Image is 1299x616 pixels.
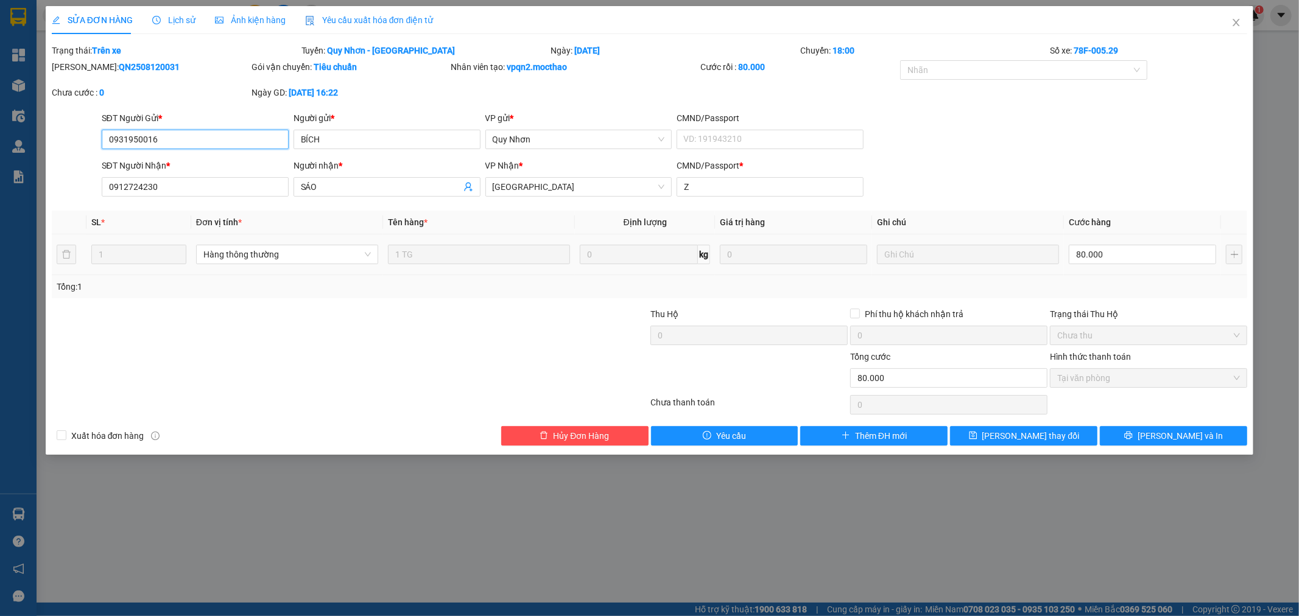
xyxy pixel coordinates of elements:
[1124,431,1133,441] span: printer
[651,426,798,446] button: exclamation-circleYêu cầu
[294,111,481,125] div: Người gửi
[800,426,948,446] button: plusThêm ĐH mới
[451,60,699,74] div: Nhân viên tạo:
[215,15,286,25] span: Ảnh kiện hàng
[289,88,338,97] b: [DATE] 16:22
[493,130,665,149] span: Quy Nhơn
[1057,369,1240,387] span: Tại văn phòng
[624,217,667,227] span: Định lượng
[305,16,315,26] img: icon
[294,159,481,172] div: Người nhận
[52,60,249,74] div: [PERSON_NAME]:
[950,426,1097,446] button: save[PERSON_NAME] thay đổi
[1050,307,1247,321] div: Trạng thái Thu Hộ
[152,15,195,25] span: Lịch sử
[91,217,101,227] span: SL
[833,46,854,55] b: 18:00
[855,429,907,443] span: Thêm ĐH mới
[872,211,1064,234] th: Ghi chú
[703,431,711,441] span: exclamation-circle
[57,280,501,293] div: Tổng: 1
[493,178,665,196] span: Đà Lạt
[1049,44,1248,57] div: Số xe:
[252,60,449,74] div: Gói vận chuyển:
[485,161,519,170] span: VP Nhận
[196,217,242,227] span: Đơn vị tính
[52,16,60,24] span: edit
[738,62,765,72] b: 80.000
[203,245,371,264] span: Hàng thông thường
[252,86,449,99] div: Ngày GD:
[305,15,434,25] span: Yêu cầu xuất hóa đơn điện tử
[102,111,289,125] div: SĐT Người Gửi
[1074,46,1118,55] b: 78F-005.29
[57,245,76,264] button: delete
[677,159,864,172] div: CMND/Passport
[1057,326,1240,345] span: Chưa thu
[553,429,609,443] span: Hủy Đơn Hàng
[1138,429,1223,443] span: [PERSON_NAME] và In
[388,217,428,227] span: Tên hàng
[698,245,710,264] span: kg
[119,62,180,72] b: QN2508120031
[1069,217,1111,227] span: Cước hàng
[969,431,977,441] span: save
[52,15,133,25] span: SỬA ĐƠN HÀNG
[1219,6,1253,40] button: Close
[314,62,357,72] b: Tiêu chuẩn
[300,44,550,57] div: Tuyến:
[1100,426,1247,446] button: printer[PERSON_NAME] và In
[215,16,224,24] span: picture
[860,307,968,321] span: Phí thu hộ khách nhận trả
[501,426,649,446] button: deleteHủy Đơn Hàng
[1231,18,1241,27] span: close
[550,44,800,57] div: Ngày:
[102,159,289,172] div: SĐT Người Nhận
[720,245,867,264] input: 0
[799,44,1049,57] div: Chuyến:
[700,60,898,74] div: Cước rồi :
[877,245,1059,264] input: Ghi Chú
[52,86,249,99] div: Chưa cước :
[575,46,600,55] b: [DATE]
[463,182,473,192] span: user-add
[842,431,850,441] span: plus
[716,429,746,443] span: Yêu cầu
[850,352,890,362] span: Tổng cước
[507,62,568,72] b: vpqn2.mocthao
[982,429,1080,443] span: [PERSON_NAME] thay đổi
[1050,352,1131,362] label: Hình thức thanh toán
[99,88,104,97] b: 0
[152,16,161,24] span: clock-circle
[66,429,149,443] span: Xuất hóa đơn hàng
[1226,245,1242,264] button: plus
[540,431,548,441] span: delete
[720,217,765,227] span: Giá trị hàng
[650,396,850,417] div: Chưa thanh toán
[650,309,678,319] span: Thu Hộ
[92,46,121,55] b: Trên xe
[485,111,672,125] div: VP gửi
[151,432,160,440] span: info-circle
[677,111,864,125] div: CMND/Passport
[388,245,570,264] input: VD: Bàn, Ghế
[328,46,456,55] b: Quy Nhơn - [GEOGRAPHIC_DATA]
[51,44,300,57] div: Trạng thái:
